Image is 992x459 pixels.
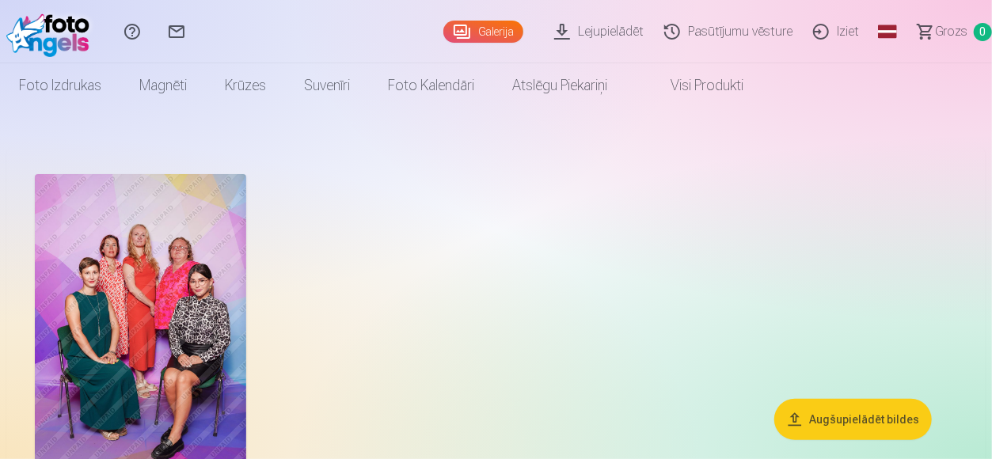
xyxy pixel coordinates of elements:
a: Magnēti [120,63,206,108]
img: /fa1 [6,6,97,57]
span: Grozs [935,22,967,41]
a: Atslēgu piekariņi [493,63,626,108]
span: 0 [974,23,992,41]
a: Foto kalendāri [369,63,493,108]
a: Visi produkti [626,63,762,108]
a: Krūzes [206,63,285,108]
button: Augšupielādēt bildes [774,399,932,440]
a: Galerija [443,21,523,43]
a: Suvenīri [285,63,369,108]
